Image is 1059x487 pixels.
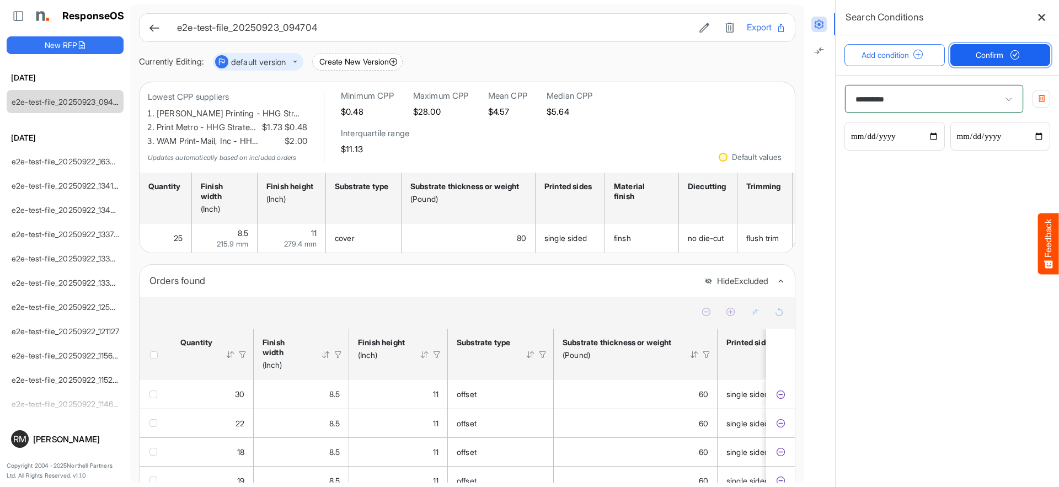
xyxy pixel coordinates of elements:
button: Edit [696,20,713,35]
td: checkbox [140,380,172,409]
span: offset [457,419,477,428]
button: Exclude [775,418,786,429]
span: $0.48 [282,121,307,135]
h5: $4.57 [488,107,527,116]
td: 60 is template cell Column Header httpsnorthellcomontologiesmapping-rulesmaterialhasmaterialthick... [554,380,718,409]
h6: [DATE] [7,132,124,144]
div: Currently Editing: [139,55,204,69]
td: 30 is template cell Column Header httpsnorthellcomontologiesmapping-rulesorderhasquantity [172,380,254,409]
button: Delete [721,20,738,35]
h6: [DATE] [7,72,124,84]
button: New RFP [7,36,124,54]
div: (Pound) [410,194,523,204]
span: 18 [237,447,244,457]
div: Diecutting [688,181,725,191]
a: e2e-test-file_20250922_121127 [12,327,120,336]
h6: Median CPP [547,90,593,101]
div: Substrate thickness or weight [410,181,523,191]
td: cover is template cell Column Header httpsnorthellcomontologiesmapping-rulesmaterialhassubstratem... [326,224,402,253]
a: e2e-test-file_20250922_133449 [12,254,125,263]
div: Substrate thickness or weight [563,338,675,347]
div: (Pound) [563,350,675,360]
span: 60 [699,476,708,485]
a: e2e-test-file_20250922_115612 [12,351,120,360]
h5: $28.00 [413,107,469,116]
h6: Minimum CPP [341,90,394,101]
th: Header checkbox [140,329,172,380]
span: 60 [699,389,708,399]
td: 60 is template cell Column Header httpsnorthellcomontologiesmapping-rulesmaterialhasmaterialthick... [554,437,718,466]
span: 8.5 [329,419,340,428]
span: 11 [311,228,317,238]
td: single sided is template cell Column Header httpsnorthellcomontologiesmapping-rulesmanufacturingh... [718,409,817,437]
span: 11 [433,389,438,399]
td: flush trim is template cell Column Header httpsnorthellcomontologiesmapping-rulesmanufacturinghas... [737,224,793,253]
span: 11 [433,476,438,485]
td: offset is template cell Column Header httpsnorthellcomontologiesmapping-rulesmaterialhassubstrate... [448,437,554,466]
div: Finish height [266,181,313,191]
td: 18 is template cell Column Header httpsnorthellcomontologiesmapping-rulesorderhasquantity [172,437,254,466]
td: 8a8219dc-6f89-444b-ad1b-a7a1c2f02f16 is template cell Column Header [766,380,797,409]
h5: $11.13 [341,145,409,154]
span: 8.5 [329,389,340,399]
span: 19 [237,476,244,485]
button: Export [747,20,786,35]
div: Default values [732,153,782,161]
span: 80 [517,233,526,243]
span: Confirm [976,49,1024,61]
span: offset [457,447,477,457]
span: cover [335,233,355,243]
h6: Search Conditions [846,9,923,25]
td: 22 is template cell Column Header httpsnorthellcomontologiesmapping-rulesorderhasquantity [172,409,254,437]
a: e2e-test-file_20250922_125530 [12,302,124,312]
p: Lowest CPP suppliers [148,90,307,104]
button: Exclude [775,447,786,458]
div: Quantity [148,181,179,191]
button: Create New Version [312,53,403,71]
td: offset is template cell Column Header httpsnorthellcomontologiesmapping-rulesmaterialhassubstrate... [448,380,554,409]
span: 11 [433,419,438,428]
h6: Interquartile range [341,128,409,139]
span: single sided [726,447,769,457]
button: Exclude [775,389,786,400]
td: 60 is template cell Column Header httpsnorthellcomontologiesmapping-rulesmaterialhasmaterialthick... [554,409,718,437]
div: Trimming [746,181,780,191]
td: 8.5 is template cell Column Header httpsnorthellcomontologiesmapping-rulesmeasurementhasfinishsiz... [254,409,349,437]
td: 11 is template cell Column Header httpsnorthellcomontologiesmapping-rulesmeasurementhasfinishsize... [258,224,326,253]
a: e2e-test-file_20250922_133214 [12,278,122,287]
span: 30 [235,389,244,399]
div: Filter Icon [238,350,248,360]
div: Quantity [180,338,211,347]
div: Printed sides [726,338,774,347]
div: Filter Icon [538,350,548,360]
td: checkbox [140,437,172,466]
td: finsh is template cell Column Header httpsnorthellcomontologiesmapping-rulesmanufacturinghassubst... [605,224,679,253]
td: single sided is template cell Column Header httpsnorthellcomontologiesmapping-rulesmanufacturingh... [718,380,817,409]
button: Exclude [775,475,786,486]
span: no die-cut [688,233,724,243]
a: e2e-test-file_20250922_133735 [12,229,123,239]
h5: $0.48 [341,107,394,116]
td: checkbox [140,409,172,437]
span: single sided [544,233,587,243]
td: 8.5 is template cell Column Header httpsnorthellcomontologiesmapping-rulesmeasurementhasfinishsiz... [254,437,349,466]
td: 8.5 is template cell Column Header httpsnorthellcomontologiesmapping-rulesmeasurementhasfinishsiz... [192,224,258,253]
h1: ResponseOS [62,10,125,22]
td: 25 is template cell Column Header httpsnorthellcomontologiesmapping-rulesorderhasquantity [140,224,192,253]
td: 11 is template cell Column Header httpsnorthellcomontologiesmapping-rulesmeasurementhasfinishsize... [349,409,448,437]
div: Material finish [614,181,666,201]
li: WAM Print-Mail, Inc - HH… [157,135,307,148]
span: 215.9 mm [217,239,248,248]
div: Finish width [263,338,307,357]
h6: Maximum CPP [413,90,469,101]
td: 11 is template cell Column Header httpsnorthellcomontologiesmapping-rulesmeasurementhasfinishsize... [349,380,448,409]
a: e2e-test-file_20250922_115221 [12,375,120,384]
span: 11 [433,447,438,457]
div: [PERSON_NAME] [33,435,119,443]
td: b5a1b8fb-5b9a-4a3b-88e1-1ffdbafe1f02 is template cell Column Header [766,437,797,466]
td: single sided is template cell Column Header httpsnorthellcomontologiesmapping-rulesmanufacturingh... [718,437,817,466]
em: Updates automatically based on included orders [148,153,296,162]
span: offset [457,389,477,399]
div: Filter Icon [702,350,712,360]
button: Feedback [1038,213,1059,274]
